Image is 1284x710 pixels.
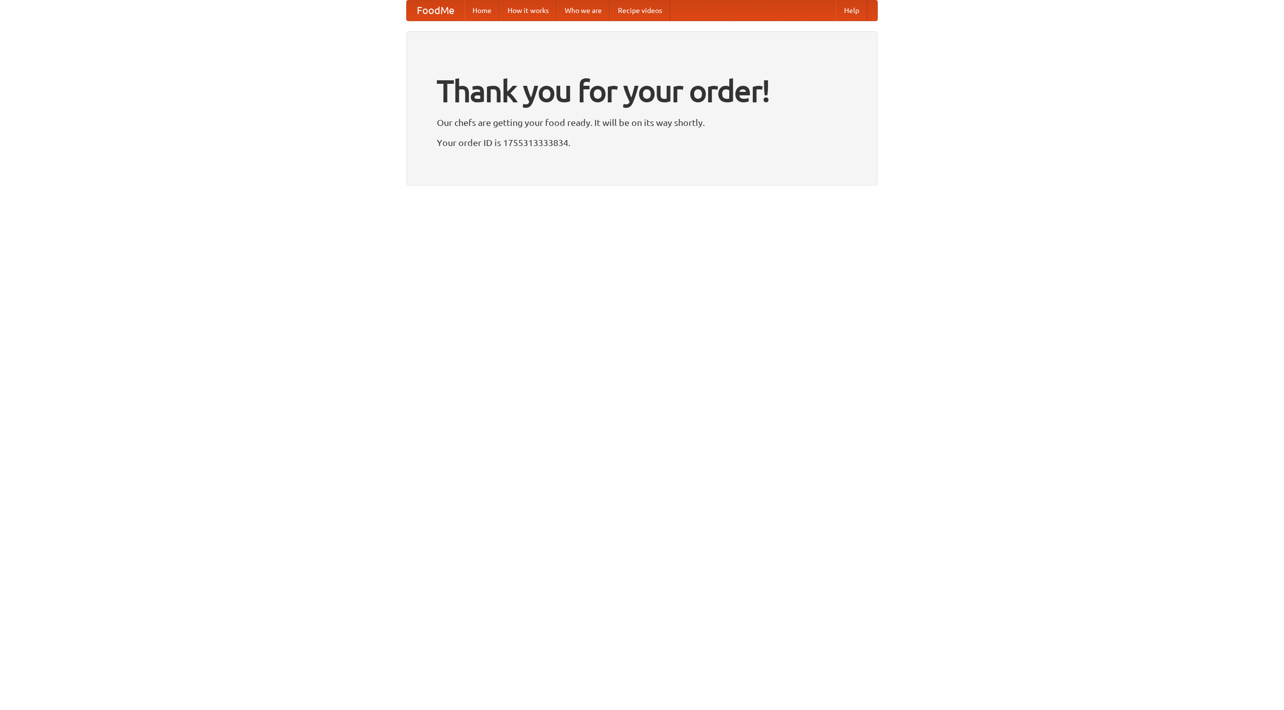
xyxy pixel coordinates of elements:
a: FoodMe [407,1,464,21]
p: Your order ID is 1755313333834. [437,135,847,150]
a: Recipe videos [610,1,670,21]
a: Help [836,1,867,21]
a: How it works [500,1,557,21]
p: Our chefs are getting your food ready. It will be on its way shortly. [437,115,847,130]
a: Who we are [557,1,610,21]
a: Home [464,1,500,21]
h1: Thank you for your order! [437,67,847,115]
